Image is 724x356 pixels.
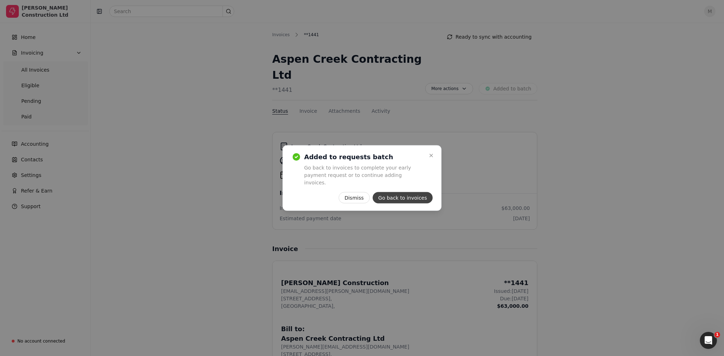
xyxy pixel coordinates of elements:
h2: Added to requests batch [304,153,424,161]
iframe: Intercom live chat [700,332,717,349]
button: Dismiss [339,192,370,204]
span: 1 [714,332,720,338]
button: Go back to invoices [373,192,433,204]
p: Go back to invoices to complete your early payment request or to continue adding invoices. [304,164,424,187]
